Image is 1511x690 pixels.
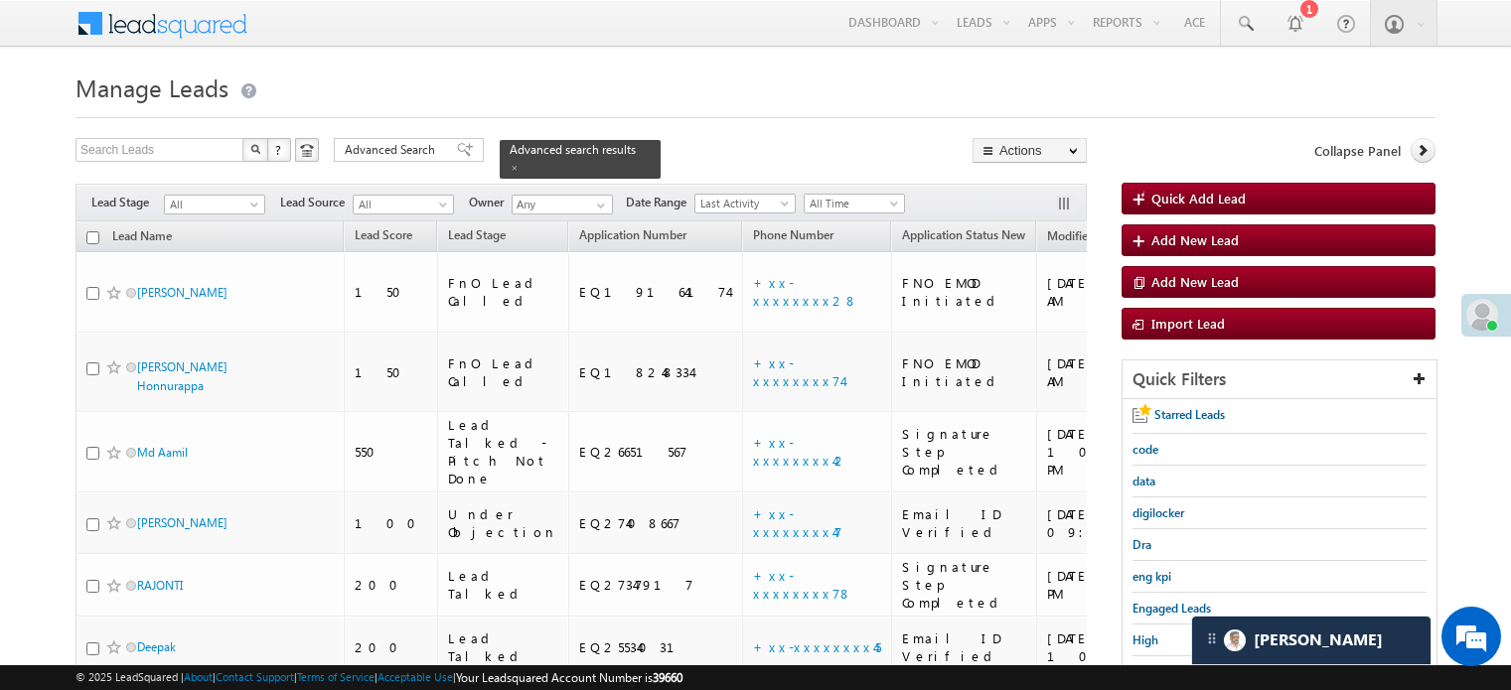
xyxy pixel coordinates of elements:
[902,354,1027,390] div: FNO EMOD Initiated
[355,283,428,301] div: 150
[355,363,428,381] div: 150
[76,71,228,103] span: Manage Leads
[448,629,560,665] div: Lead Talked
[753,638,881,655] a: +xx-xxxxxxxx45
[1133,442,1158,457] span: code
[137,359,227,393] a: [PERSON_NAME] Honnurappa
[1133,632,1158,647] span: High
[355,514,428,532] div: 100
[753,505,842,540] a: +xx-xxxxxxxx47
[1151,231,1239,248] span: Add New Lead
[753,434,848,469] a: +xx-xxxxxxxx42
[164,195,265,214] a: All
[902,505,1027,541] div: Email ID Verified
[165,196,259,213] span: All
[184,670,213,683] a: About
[1204,630,1220,646] img: carter-drag
[297,670,375,683] a: Terms of Service
[805,195,899,212] span: All Time
[753,274,858,309] a: +xx-xxxxxxxx28
[902,629,1027,665] div: Email ID Verified
[250,144,260,154] img: Search
[102,225,182,251] a: Lead Name
[1047,354,1191,390] div: [DATE] 12:34 AM
[902,274,1027,310] div: FNO EMOD Initiated
[1133,601,1211,616] span: Engaged Leads
[355,443,428,461] div: 550
[892,224,1035,250] a: Application Status New
[355,576,428,594] div: 200
[448,505,560,541] div: Under Objection
[579,514,733,532] div: EQ27408667
[902,425,1027,479] div: Signature Step Completed
[1133,569,1171,584] span: eng kpi
[902,227,1025,242] span: Application Status New
[1133,537,1151,552] span: Dra
[579,283,733,301] div: EQ19164174
[216,670,294,683] a: Contact Support
[510,142,636,157] span: Advanced search results
[1151,273,1239,290] span: Add New Lead
[275,141,284,158] span: ?
[456,670,682,685] span: Your Leadsquared Account Number is
[345,141,441,159] span: Advanced Search
[137,445,188,460] a: Md Aamil
[653,670,682,685] span: 39660
[137,515,227,530] a: [PERSON_NAME]
[438,224,516,250] a: Lead Stage
[1133,474,1155,488] span: data
[137,578,183,593] a: RAJONTI
[1151,315,1225,332] span: Import Lead
[579,443,733,461] div: EQ26651567
[1047,505,1191,541] div: [DATE] 09:31 PM
[91,194,164,211] span: Lead Stage
[1151,190,1246,207] span: Quick Add Lead
[280,194,353,211] span: Lead Source
[137,285,227,300] a: [PERSON_NAME]
[1254,630,1383,649] span: Carter
[586,196,611,215] a: Show All Items
[378,670,453,683] a: Acceptable Use
[579,363,733,381] div: EQ18248334
[1047,425,1191,479] div: [DATE] 10:10 PM
[1047,274,1191,310] div: [DATE] 06:50 AM
[354,196,448,213] span: All
[753,227,833,242] span: Phone Number
[804,194,905,213] a: All Time
[267,138,291,162] button: ?
[695,195,790,212] span: Last Activity
[86,231,99,244] input: Check all records
[753,567,852,602] a: +xx-xxxxxxxx78
[448,274,560,310] div: FnO Lead Called
[1314,142,1401,160] span: Collapse Panel
[137,639,176,654] a: Deepak
[448,416,560,487] div: Lead Talked - Pitch Not Done
[1047,567,1191,603] div: [DATE] 06:52 PM
[1047,228,1114,243] span: Modified On
[579,227,686,242] span: Application Number
[569,224,696,250] a: Application Number
[902,558,1027,612] div: Signature Step Completed
[753,354,842,389] a: +xx-xxxxxxxx74
[1224,629,1246,651] img: Carter
[626,194,694,211] span: Date Range
[76,668,682,687] span: © 2025 LeadSquared | | | | |
[448,227,506,242] span: Lead Stage
[579,638,733,656] div: EQ25534031
[345,224,422,250] a: Lead Score
[579,576,733,594] div: EQ27347917
[1123,360,1436,399] div: Quick Filters
[512,195,613,214] input: Type to Search
[469,194,512,211] span: Owner
[355,227,412,242] span: Lead Score
[1133,505,1184,520] span: digilocker
[355,638,428,656] div: 200
[743,224,843,250] a: Phone Number
[1047,629,1191,665] div: [DATE] 10:52 AM
[1154,407,1225,422] span: Starred Leads
[448,354,560,390] div: FnO Lead Called
[1191,616,1432,665] div: carter-dragCarter[PERSON_NAME]
[448,567,560,603] div: Lead Talked
[694,194,796,213] a: Last Activity
[973,138,1087,163] button: Actions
